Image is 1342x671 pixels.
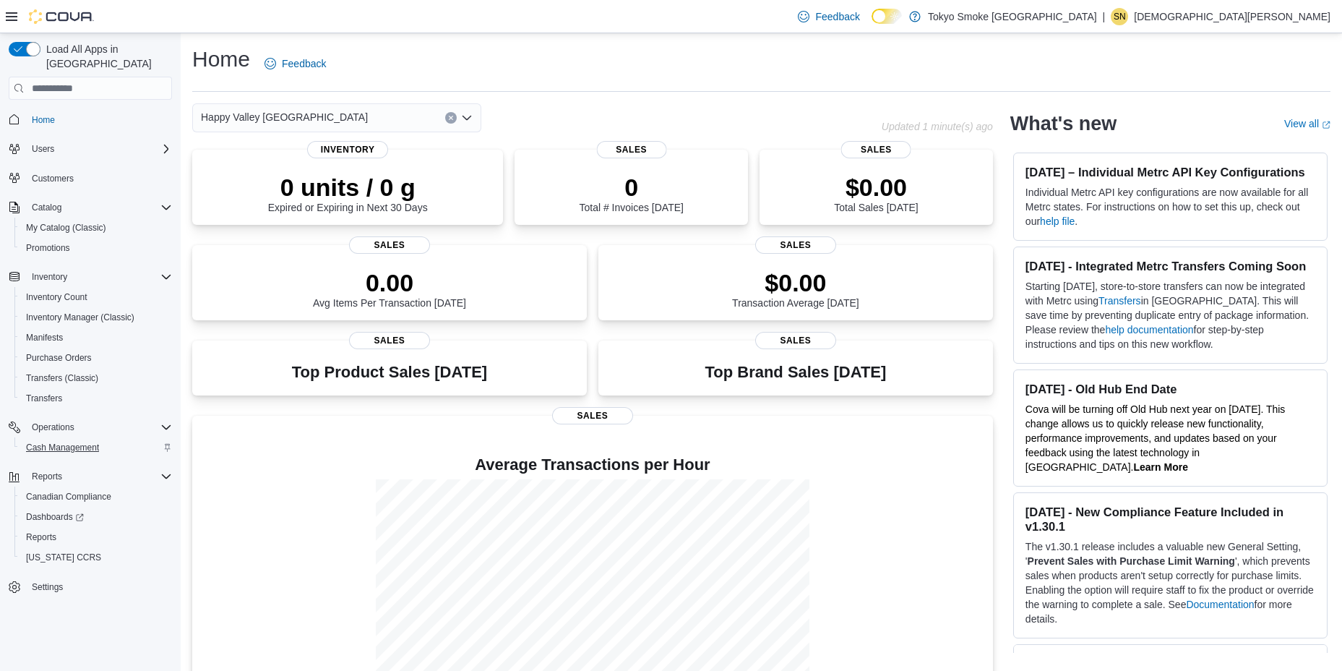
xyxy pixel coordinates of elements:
[20,219,172,236] span: My Catalog (Classic)
[204,456,981,474] h4: Average Transactions per Hour
[20,488,172,505] span: Canadian Compliance
[461,112,473,124] button: Open list of options
[14,368,178,388] button: Transfers (Classic)
[928,8,1097,25] p: Tokyo Smoke [GEOGRAPHIC_DATA]
[20,549,107,566] a: [US_STATE] CCRS
[732,268,859,297] p: $0.00
[14,507,178,527] a: Dashboards
[1322,121,1330,129] svg: External link
[3,466,178,487] button: Reports
[882,121,993,132] p: Updated 1 minute(s) ago
[192,45,250,74] h1: Home
[1025,185,1315,228] p: Individual Metrc API key configurations are now available for all Metrc states. For instructions ...
[834,173,918,202] p: $0.00
[201,108,368,126] span: Happy Valley [GEOGRAPHIC_DATA]
[32,143,54,155] span: Users
[1186,599,1254,610] a: Documentation
[29,9,94,24] img: Cova
[14,328,178,348] button: Manifests
[3,576,178,597] button: Settings
[307,141,388,158] span: Inventory
[579,173,683,202] p: 0
[20,390,172,407] span: Transfers
[32,173,74,184] span: Customers
[20,309,172,326] span: Inventory Manager (Classic)
[26,332,63,343] span: Manifests
[14,437,178,458] button: Cash Management
[14,307,178,328] button: Inventory Manager (Classic)
[14,547,178,568] button: [US_STATE] CCRS
[26,372,98,384] span: Transfers (Classic)
[834,173,918,213] div: Total Sales [DATE]
[26,468,68,485] button: Reports
[14,487,178,507] button: Canadian Compliance
[1111,8,1128,25] div: Shiran Norbert
[26,242,70,254] span: Promotions
[282,56,326,71] span: Feedback
[26,491,111,503] span: Canadian Compliance
[20,439,105,456] a: Cash Management
[32,471,62,482] span: Reports
[26,111,61,129] a: Home
[20,549,172,566] span: Washington CCRS
[1040,215,1075,227] a: help file
[26,268,73,286] button: Inventory
[1028,555,1235,567] strong: Prevent Sales with Purchase Limit Warning
[1103,8,1106,25] p: |
[596,141,666,158] span: Sales
[313,268,466,309] div: Avg Items Per Transaction [DATE]
[20,439,172,456] span: Cash Management
[26,442,99,453] span: Cash Management
[1025,539,1315,626] p: The v1.30.1 release includes a valuable new General Setting, ' ', which prevents sales when produ...
[26,419,80,436] button: Operations
[26,578,172,596] span: Settings
[349,332,430,349] span: Sales
[20,329,69,346] a: Manifests
[1105,324,1193,335] a: help documentation
[14,348,178,368] button: Purchase Orders
[1025,382,1315,396] h3: [DATE] - Old Hub End Date
[20,289,172,306] span: Inventory Count
[755,332,836,349] span: Sales
[1284,118,1330,129] a: View allExternal link
[349,236,430,254] span: Sales
[755,236,836,254] span: Sales
[3,108,178,129] button: Home
[20,488,117,505] a: Canadian Compliance
[20,369,172,387] span: Transfers (Classic)
[26,268,172,286] span: Inventory
[14,238,178,258] button: Promotions
[445,112,457,124] button: Clear input
[26,468,172,485] span: Reports
[1025,403,1286,473] span: Cova will be turning off Old Hub next year on [DATE]. This change allows us to quickly release ne...
[14,287,178,307] button: Inventory Count
[3,139,178,159] button: Users
[20,508,90,526] a: Dashboards
[20,219,112,236] a: My Catalog (Classic)
[26,140,172,158] span: Users
[26,312,134,323] span: Inventory Manager (Classic)
[20,239,76,257] a: Promotions
[3,168,178,189] button: Customers
[26,578,69,596] a: Settings
[1025,165,1315,179] h3: [DATE] – Individual Metrc API Key Configurations
[32,422,74,433] span: Operations
[32,114,55,126] span: Home
[1025,259,1315,273] h3: [DATE] - Integrated Metrc Transfers Coming Soon
[20,529,172,546] span: Reports
[20,289,93,306] a: Inventory Count
[313,268,466,297] p: 0.00
[815,9,859,24] span: Feedback
[3,267,178,287] button: Inventory
[20,309,140,326] a: Inventory Manager (Classic)
[20,369,104,387] a: Transfers (Classic)
[20,239,172,257] span: Promotions
[20,349,172,367] span: Purchase Orders
[20,508,172,526] span: Dashboards
[26,393,62,404] span: Transfers
[1133,461,1187,473] a: Learn More
[20,349,98,367] a: Purchase Orders
[32,202,61,213] span: Catalog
